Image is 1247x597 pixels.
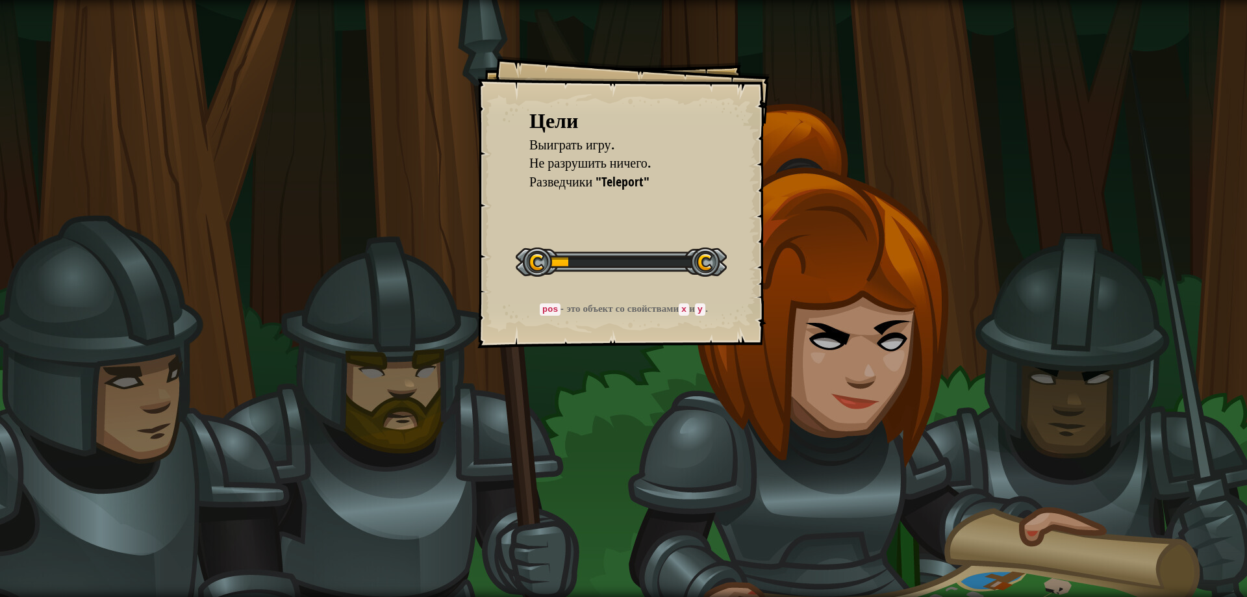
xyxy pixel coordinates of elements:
[529,136,614,153] span: Выиграть игру.
[513,154,714,173] li: Не разрушить ничего.
[679,303,689,316] code: x
[529,154,651,171] span: Не разрушить ничего.
[529,106,718,136] div: Цели
[695,303,705,316] code: y
[529,173,649,190] span: Разведчики "Teleport"
[513,136,714,155] li: Выиграть игру.
[540,303,561,316] code: pos
[494,301,754,316] p: - это объект со свойствами и .
[513,173,714,192] li: Разведчики "Teleport"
